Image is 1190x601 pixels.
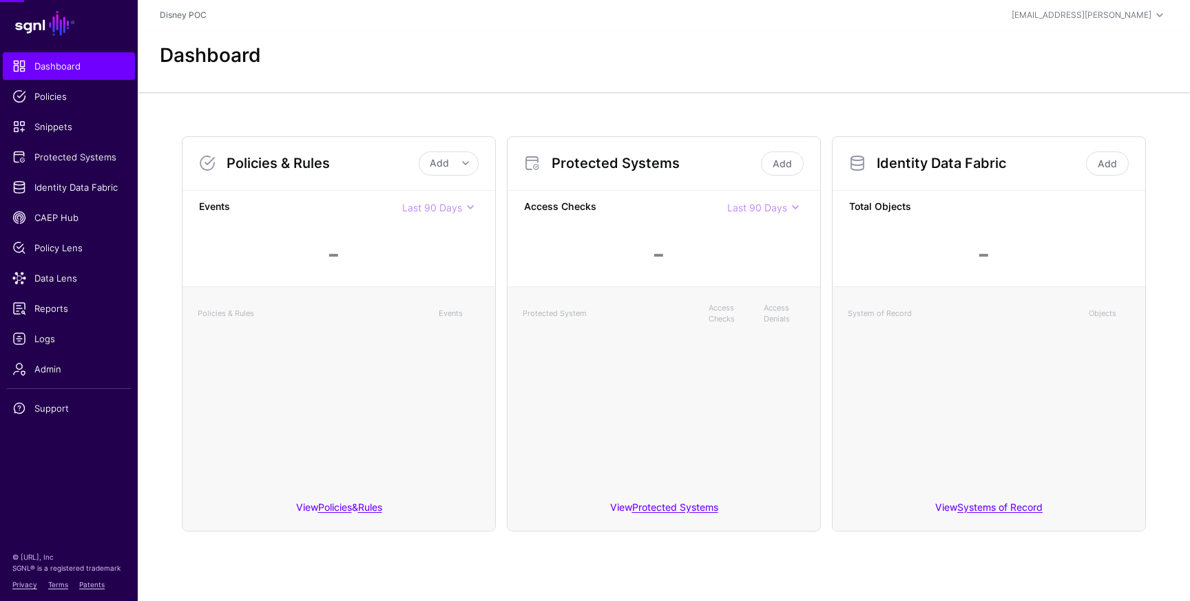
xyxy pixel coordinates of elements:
th: Events [432,295,487,332]
span: Last 90 Days [402,202,462,213]
a: Add [1086,151,1129,176]
span: Protected Systems [12,150,125,164]
span: Identity Data Fabric [12,180,125,194]
span: Dashboard [12,59,125,73]
a: Rules [358,501,382,513]
span: Admin [12,362,125,376]
div: View & [182,492,495,531]
span: Policy Lens [12,241,125,255]
th: Access Checks [702,295,757,332]
span: Policies [12,89,125,103]
a: Logs [3,325,135,352]
span: Reports [12,302,125,315]
a: Reports [3,295,135,322]
a: Dashboard [3,52,135,80]
a: SGNL [8,8,129,39]
a: CAEP Hub [3,204,135,231]
th: Objects [1082,295,1137,332]
th: Protected System [516,295,702,332]
a: Disney POC [160,10,207,20]
span: Logs [12,332,125,346]
span: Support [12,401,125,415]
a: Identity Data Fabric [3,173,135,201]
span: CAEP Hub [12,211,125,224]
th: Access Denials [757,295,812,332]
strong: Access Checks [524,199,727,216]
a: Protected Systems [632,501,718,513]
div: - [327,233,340,275]
h3: Identity Data Fabric [877,155,1083,171]
p: SGNL® is a registered trademark [12,562,125,573]
h2: Dashboard [160,44,261,67]
p: © [URL], Inc [12,551,125,562]
a: Policies [3,83,135,110]
a: Policy Lens [3,234,135,262]
strong: Events [199,199,402,216]
span: Add [430,157,449,169]
div: [EMAIL_ADDRESS][PERSON_NAME] [1012,9,1151,21]
a: Admin [3,355,135,383]
a: Policies [318,501,352,513]
th: System of Record [841,295,1082,332]
a: Terms [48,580,68,589]
a: Snippets [3,113,135,140]
th: Policies & Rules [191,295,432,332]
div: - [652,233,665,275]
a: Patents [79,580,105,589]
div: - [977,233,990,275]
a: Add [761,151,804,176]
a: Data Lens [3,264,135,292]
div: View [508,492,820,531]
a: Privacy [12,580,37,589]
a: Systems of Record [957,501,1043,513]
span: Snippets [12,120,125,134]
div: View [833,492,1145,531]
span: Last 90 Days [727,202,787,213]
strong: Total Objects [849,199,1129,216]
a: Protected Systems [3,143,135,171]
h3: Policies & Rules [227,155,419,171]
h3: Protected Systems [552,155,758,171]
span: Data Lens [12,271,125,285]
